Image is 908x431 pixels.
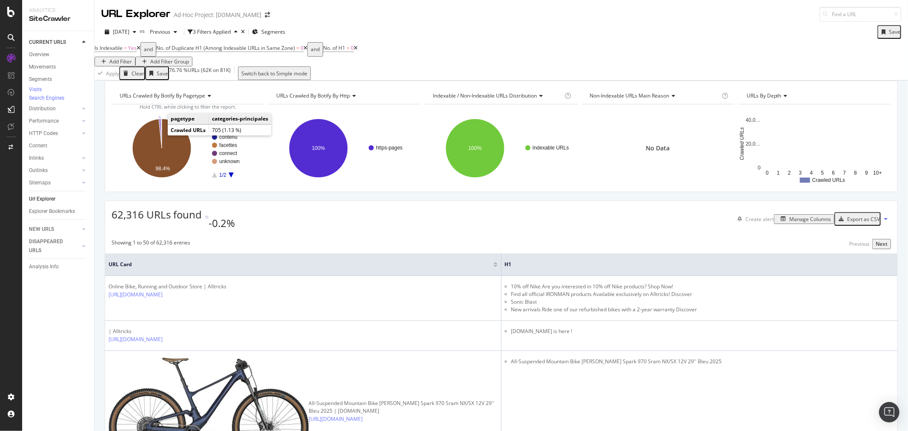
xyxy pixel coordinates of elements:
button: Switch back to Simple mode [238,66,311,80]
h4: URLs Crawled By Botify By http [275,89,413,103]
button: [DATE] [101,25,140,39]
a: DISAPPEARED URLS [29,237,80,255]
td: pagetype [168,113,209,124]
h4: Indexable / Non-Indexable URLs Distribution [431,89,563,103]
div: Performance [29,117,59,126]
text: 10+ [873,170,882,176]
span: No. of H1 [323,44,345,52]
span: vs [140,27,146,34]
button: Create alert [734,212,774,226]
div: Create alert [745,215,774,223]
div: SiteCrawler [29,14,87,24]
div: arrow-right-arrow-left [265,12,270,18]
div: DISAPPEARED URLS [29,237,72,255]
text: contenu [219,134,238,140]
div: Online Bike, Running and Outdoor Store | Alltricks [109,283,226,290]
a: Explorer Bookmarks [29,207,88,216]
div: Distribution [29,104,56,113]
div: Content [29,141,47,150]
svg: A chart. [739,111,891,185]
a: Search Engines [29,94,73,103]
text: Crawled URLs [812,177,845,183]
a: HTTP Codes [29,129,80,138]
button: and [140,42,156,57]
span: URLs Crawled By Botify By http [276,92,350,99]
div: 76.76 % URLs ( 62K on 81K ) [169,66,231,80]
span: Non-Indexable URLs Main Reason [590,92,670,99]
div: Outlinks [29,166,48,175]
span: 0 [351,44,354,52]
text: 100% [312,145,325,151]
span: 0 [301,44,304,52]
a: Overview [29,50,88,59]
div: Switch back to Simple mode [241,70,307,77]
div: Next [876,240,888,247]
span: 62,316 URLs found [112,207,202,221]
li: New arrivals Ride one of our refurbished bikes with a 2-year warranty Discover [511,306,894,313]
svg: A chart. [425,111,577,185]
text: 8 [854,170,857,176]
span: URLs Crawled By Botify By pagetype [120,92,205,99]
span: Is Indexable [95,44,123,52]
text: 1 [777,170,780,176]
text: 3 [799,170,802,176]
span: No. of Duplicate H1 (Among Indexable URLs in Same Zone) [156,44,295,52]
span: > [347,44,349,52]
a: Content [29,141,88,150]
text: 6 [832,170,835,176]
div: CURRENT URLS [29,38,66,47]
button: Segments [252,25,285,39]
button: Apply [95,66,119,80]
a: Sitemaps [29,178,80,187]
div: Url Explorer [29,195,55,204]
button: Add Filter Group [135,57,192,66]
div: Add Filter [109,58,132,65]
li: 10% off Nike Are you interested in 10% off Nike products? Shop Now! [511,283,894,290]
button: Manage Columns [774,214,834,224]
button: Add Filter [95,57,135,66]
h4: URLs by Depth [745,89,883,103]
li: Find all official IRONMAN products Available exclusively on Alltricks! Discover [511,290,894,298]
text: 2 [788,170,791,176]
div: Sitemaps [29,178,51,187]
svg: A chart. [112,111,264,185]
li: Sonic Blast [511,298,894,306]
div: Ad-Hoc Project: [DOMAIN_NAME] [174,11,261,19]
div: All-Suspended Mountain Bike [PERSON_NAME] Spark 970 Sram NX/SX 12V 29'' Bleu 2025 | [DOMAIN_NAME] [309,399,498,415]
div: Showing 1 to 50 of 62,316 entries [112,239,190,249]
div: URL Explorer [101,7,170,21]
div: Add Filter Group [150,58,189,65]
a: Distribution [29,104,80,113]
div: Save [889,28,900,35]
a: [URL][DOMAIN_NAME] [309,415,363,423]
span: Indexable / Non-Indexable URLs distribution [433,92,537,99]
div: Analysis Info [29,262,59,271]
a: NEW URLS [29,225,80,234]
text: unknown [219,158,240,164]
button: Clear [119,66,145,80]
a: Performance [29,117,80,126]
text: 5 [821,170,824,176]
span: 2025 Sep. 23rd [113,28,129,35]
div: Segments [29,75,52,84]
td: categories-principales [209,113,272,124]
li: [DOMAIN_NAME] is here ! [511,328,894,335]
span: H1 [505,261,882,268]
text: connect [219,150,238,156]
button: Previous [847,240,872,248]
button: Previous [146,25,180,39]
text: 9 [865,170,868,176]
text: facettes [219,142,237,148]
td: 705 (1.13 %) [209,125,272,136]
a: Segments [29,75,88,84]
div: Previous [849,240,870,247]
button: Next [872,239,891,249]
div: Explorer Bookmarks [29,207,75,216]
svg: A chart. [268,111,421,185]
div: | Alltricks [109,328,181,335]
text: Indexable URLs [533,145,569,151]
button: 3 Filters Applied [188,25,241,39]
